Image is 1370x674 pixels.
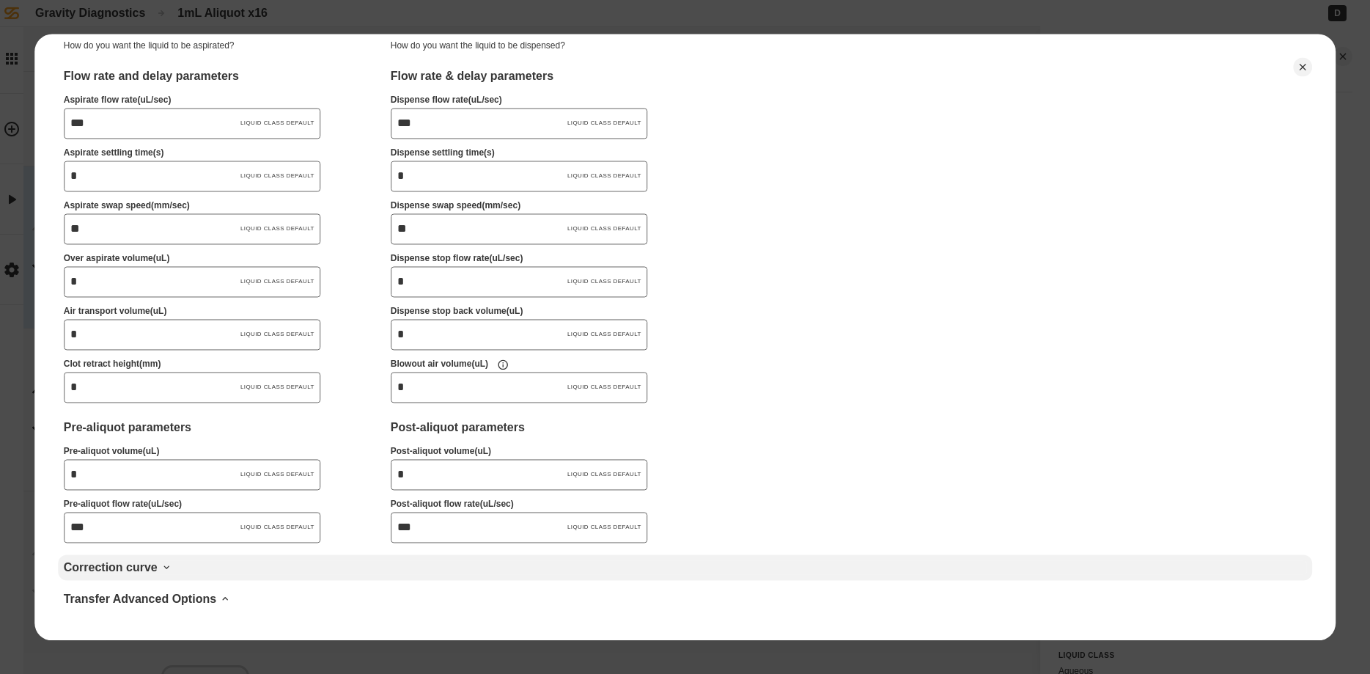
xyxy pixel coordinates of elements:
[150,306,167,316] span: ( uL )
[64,200,190,213] label: Aspirate swap speed
[64,446,160,459] label: Pre-aliquot volume
[64,253,170,266] label: Over aspirate volume
[1293,57,1312,76] button: Close
[64,69,320,83] div: Flow rate and delay parameters
[64,147,164,161] label: Aspirate settling time
[489,253,523,263] span: ( uL/sec )
[64,95,172,108] label: Aspirate flow rate
[148,499,182,509] span: ( uL/sec )
[64,499,182,512] label: Pre-aliquot flow rate
[153,253,170,263] span: ( uL )
[64,40,320,51] div: How do you want the liquid to be aspirated?
[391,499,514,512] label: Post-aliquot flow rate
[151,200,190,210] span: ( mm/sec )
[153,147,164,158] span: ( s )
[137,95,171,105] span: ( uL/sec )
[391,200,520,213] label: Dispense swap speed
[391,420,647,434] div: Post-aliquot parameters
[64,420,320,434] div: Pre-aliquot parameters
[391,446,491,459] label: Post-aliquot volume
[507,306,523,316] span: ( uL )
[64,359,161,372] label: Clot retract height
[391,306,523,319] label: Dispense stop back volume
[391,69,647,83] div: Flow rate & delay parameters
[391,359,488,372] label: Blowout air volume
[391,40,647,51] div: How do you want the liquid to be dispensed?
[484,147,495,158] span: ( s )
[471,359,488,369] span: ( uL )
[64,306,167,319] label: Air transport volume
[480,499,514,509] span: ( uL/sec )
[474,446,491,456] span: ( uL )
[64,592,1307,606] div: Transfer Advanced Options
[391,95,502,108] label: Dispense flow rate
[468,95,502,105] span: ( uL/sec )
[391,147,495,161] label: Dispense settling time
[64,560,1307,574] div: Correction curve
[482,200,520,210] span: ( mm/sec )
[143,446,160,456] span: ( uL )
[139,359,161,369] span: ( mm )
[391,253,523,266] label: Dispense stop flow rate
